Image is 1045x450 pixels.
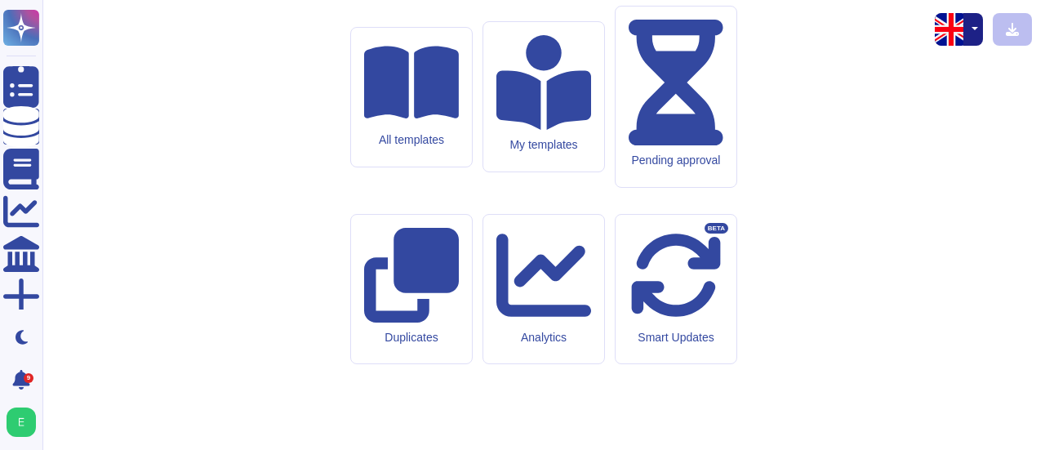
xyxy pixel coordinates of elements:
[705,223,728,234] div: BETA
[24,373,33,383] div: 9
[496,138,591,152] div: My templates
[364,133,459,147] div: All templates
[629,331,723,345] div: Smart Updates
[496,331,591,345] div: Analytics
[3,404,47,440] button: user
[935,13,967,46] img: en
[364,331,459,345] div: Duplicates
[7,408,36,437] img: user
[629,154,723,167] div: Pending approval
